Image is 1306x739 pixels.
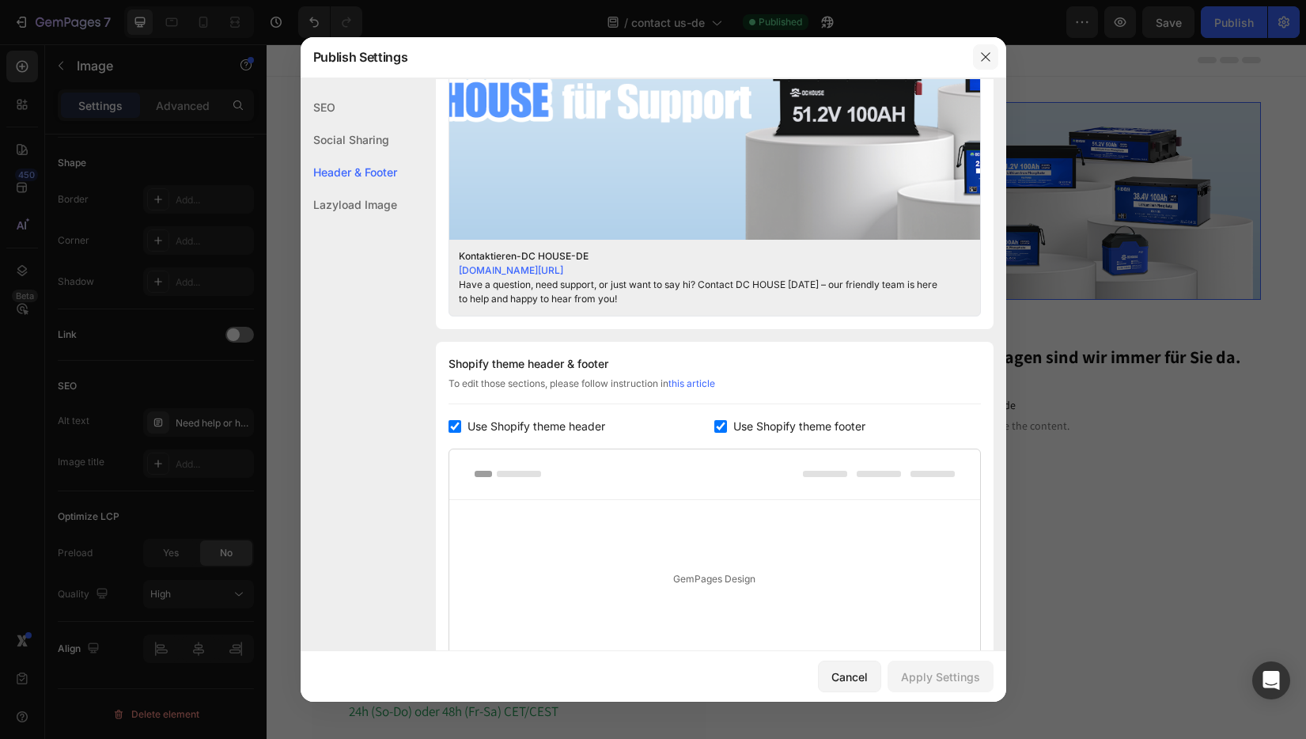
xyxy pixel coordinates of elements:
[70,620,318,637] span: [EMAIL_ADDRESS][DOMAIN_NAME]
[459,278,946,306] div: Have a question, need support, or just want to say hi? Contact DC HOUSE [DATE] – our friendly tea...
[70,389,418,542] span: ⭐Wir verstehen den Wert eines engagierten Kundenservices und verpflichten uns, jeden Kunden von D...
[449,500,980,659] div: GemPages Design
[668,377,715,389] a: this article
[301,123,397,156] div: Social Sharing
[301,36,965,78] div: Publish Settings
[70,639,291,657] span: Sie erhalten eine Antwort innerhalb von
[818,661,881,692] button: Cancel
[462,373,974,389] span: Publish the page to see the content.
[70,639,74,657] strong: ·
[449,377,981,404] div: To edit those sections, please follow instruction in
[1252,661,1290,699] div: Open Intercom Messenger
[459,264,563,276] a: [DOMAIN_NAME][URL]
[462,351,974,370] span: Custom code
[456,301,974,324] span: Schreiben Sie uns eine E-Mail — bei Fragen sind wir immer für Sie da.
[45,58,994,256] img: Need help or have a suggestion? Drop us a line at DC HOUSE– we’re all ears!
[888,661,994,692] button: Apply Settings
[301,188,397,221] div: Lazyload Image
[459,249,946,263] div: Kontaktieren-DC HOUSE-DE
[301,156,397,188] div: Header & Footer
[733,417,865,436] span: Use Shopify theme footer
[82,658,292,676] span: 24h (So-Do) oder 48h (Fr-Sa) CET/CEST
[65,36,99,50] div: Image
[301,91,397,123] div: SEO
[70,620,125,637] strong: 📩Email:
[449,354,981,373] div: Shopify theme header & footer
[70,578,191,601] strong: Kundensupport
[70,348,266,370] strong: Wir sind immer für Sie da.
[468,417,605,436] span: Use Shopify theme header
[831,669,868,685] div: Cancel
[901,669,980,685] div: Apply Settings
